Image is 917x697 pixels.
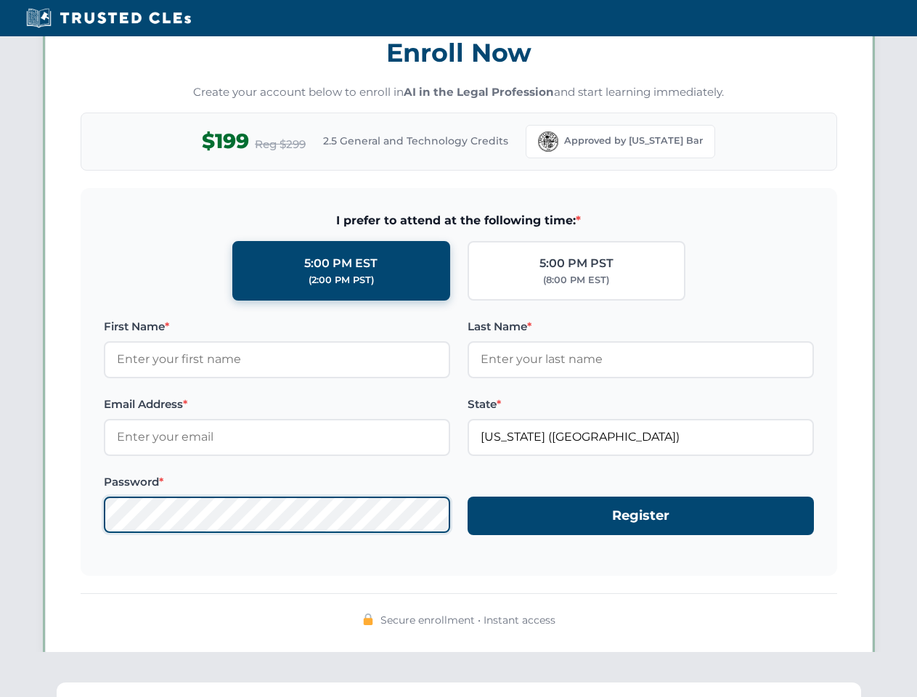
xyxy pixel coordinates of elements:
[81,30,837,76] h3: Enroll Now
[104,318,450,335] label: First Name
[104,473,450,491] label: Password
[538,131,558,152] img: Florida Bar
[468,341,814,378] input: Enter your last name
[468,318,814,335] label: Last Name
[104,419,450,455] input: Enter your email
[564,134,703,148] span: Approved by [US_STATE] Bar
[468,419,814,455] input: Florida (FL)
[543,273,609,288] div: (8:00 PM EST)
[309,273,374,288] div: (2:00 PM PST)
[380,612,555,628] span: Secure enrollment • Instant access
[22,7,195,29] img: Trusted CLEs
[539,254,614,273] div: 5:00 PM PST
[362,614,374,625] img: 🔒
[81,84,837,101] p: Create your account below to enroll in and start learning immediately.
[468,396,814,413] label: State
[323,133,508,149] span: 2.5 General and Technology Credits
[404,85,554,99] strong: AI in the Legal Profession
[468,497,814,535] button: Register
[202,125,249,158] span: $199
[304,254,378,273] div: 5:00 PM EST
[104,396,450,413] label: Email Address
[104,341,450,378] input: Enter your first name
[255,136,306,153] span: Reg $299
[104,211,814,230] span: I prefer to attend at the following time:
